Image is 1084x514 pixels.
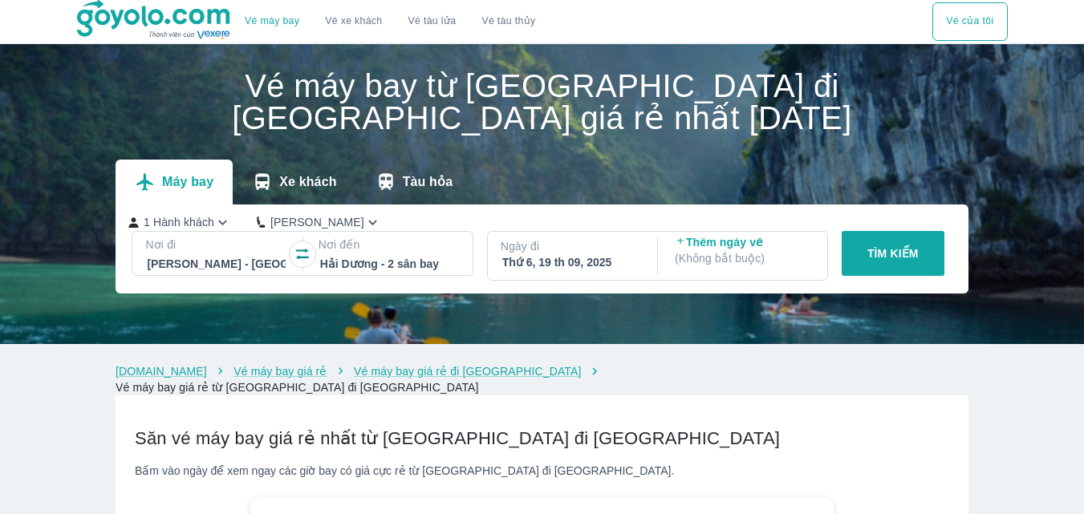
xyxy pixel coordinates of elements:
[502,254,640,270] div: Thứ 6, 19 th 09, 2025
[116,363,968,395] nav: breadcrumb
[135,463,949,479] div: Bấm vào ngày để xem ngay các giờ bay có giá cực rẻ từ [GEOGRAPHIC_DATA] đi [GEOGRAPHIC_DATA].
[270,214,364,230] p: [PERSON_NAME]
[279,174,336,190] p: Xe khách
[135,427,949,450] h2: Săn vé máy bay giá rẻ nhất từ [GEOGRAPHIC_DATA] đi [GEOGRAPHIC_DATA]
[319,237,460,253] p: Nơi đến
[325,15,382,27] a: Vé xe khách
[501,238,642,254] p: Ngày đi
[469,2,548,41] button: Vé tàu thủy
[867,245,919,261] p: TÌM KIẾM
[144,214,214,230] p: 1 Hành khách
[245,15,299,27] a: Vé máy bay
[233,365,327,378] a: Vé máy bay giá rẻ
[396,2,469,41] a: Vé tàu lửa
[842,231,944,276] button: TÌM KIẾM
[932,2,1007,41] button: Vé của tôi
[257,214,381,231] button: [PERSON_NAME]
[403,174,453,190] p: Tàu hỏa
[116,160,472,204] div: transportation tabs
[354,365,581,378] a: Vé máy bay giá rẻ đi [GEOGRAPHIC_DATA]
[128,214,231,231] button: 1 Hành khách
[232,2,548,41] div: choose transportation mode
[675,250,813,266] p: ( Không bắt buộc )
[932,2,1007,41] div: choose transportation mode
[116,365,207,378] a: [DOMAIN_NAME]
[162,174,213,190] p: Máy bay
[116,381,479,394] a: Vé máy bay giá rẻ từ [GEOGRAPHIC_DATA] đi [GEOGRAPHIC_DATA]
[116,70,968,134] h1: Vé máy bay từ [GEOGRAPHIC_DATA] đi [GEOGRAPHIC_DATA] giá rẻ nhất [DATE]
[145,237,286,253] p: Nơi đi
[675,234,813,250] p: Thêm ngày về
